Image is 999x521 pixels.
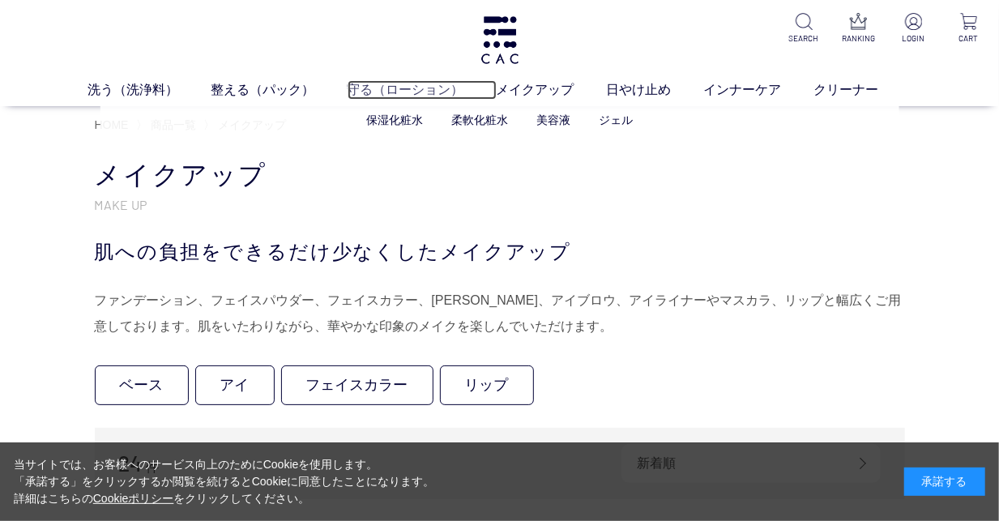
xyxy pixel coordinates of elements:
a: SEARCH [786,13,821,45]
a: 保湿化粧水 [366,113,423,126]
p: LOGIN [896,32,931,45]
a: HOME [95,118,129,131]
p: SEARCH [786,32,821,45]
a: アイ [195,365,275,405]
a: Cookieポリシー [93,492,174,505]
a: 守る（ローション） [348,80,497,100]
img: logo [479,16,521,64]
a: 整える（パック） [211,80,348,100]
a: 洗う（洗浄料） [88,80,211,100]
a: クリーナー [814,80,911,100]
a: LOGIN [896,13,931,45]
a: ベース [95,365,189,405]
a: インナーケア [704,80,814,100]
a: リップ [440,365,534,405]
div: ファンデーション、フェイスパウダー、フェイスカラー、[PERSON_NAME]、アイブロウ、アイライナーやマスカラ、リップと幅広くご用意しております。肌をいたわりながら、華やかな印象のメイクを楽... [95,288,905,340]
p: RANKING [841,32,876,45]
p: MAKE UP [95,196,905,213]
a: 柔軟化粧水 [451,113,508,126]
p: CART [951,32,986,45]
div: 当サイトでは、お客様へのサービス向上のためにCookieを使用します。 「承諾する」をクリックするか閲覧を続けるとCookieに同意したことになります。 詳細はこちらの をクリックしてください。 [14,456,435,507]
a: ジェル [599,113,633,126]
a: 日やけ止め [607,80,704,100]
a: 美容液 [536,113,570,126]
a: CART [951,13,986,45]
a: フェイスカラー [281,365,433,405]
h1: メイクアップ [95,158,905,193]
div: 承諾する [904,468,985,496]
a: RANKING [841,13,876,45]
div: 肌への負担をできるだけ少なくしたメイクアップ [95,237,905,267]
a: メイクアップ [497,80,607,100]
